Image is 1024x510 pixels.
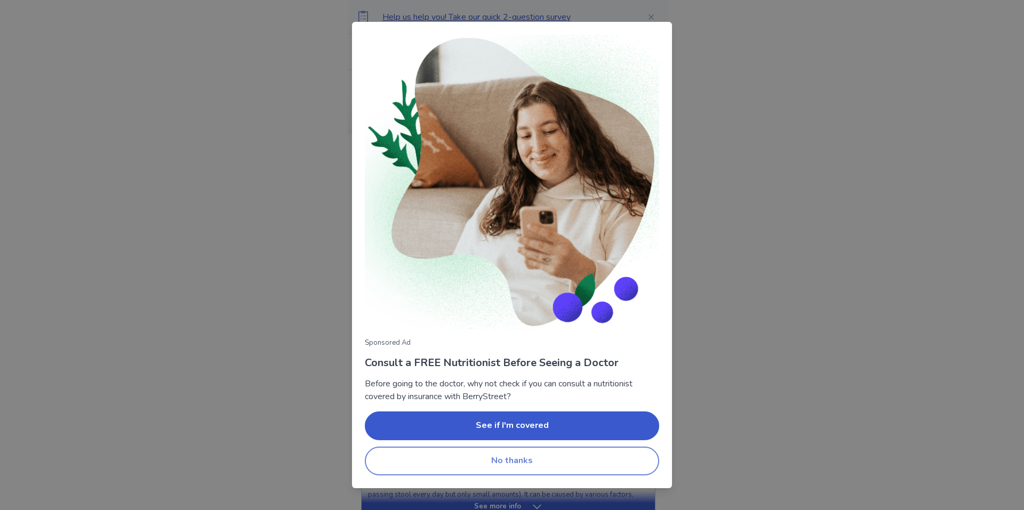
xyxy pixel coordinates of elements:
img: Woman consulting with nutritionist on phone [365,35,659,329]
p: Sponsored Ad [365,338,659,349]
p: Before going to the doctor, why not check if you can consult a nutritionist covered by insurance ... [365,377,659,403]
p: Consult a FREE Nutritionist Before Seeing a Doctor [365,355,659,371]
button: No thanks [365,447,659,475]
button: See if I'm covered [365,411,659,440]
